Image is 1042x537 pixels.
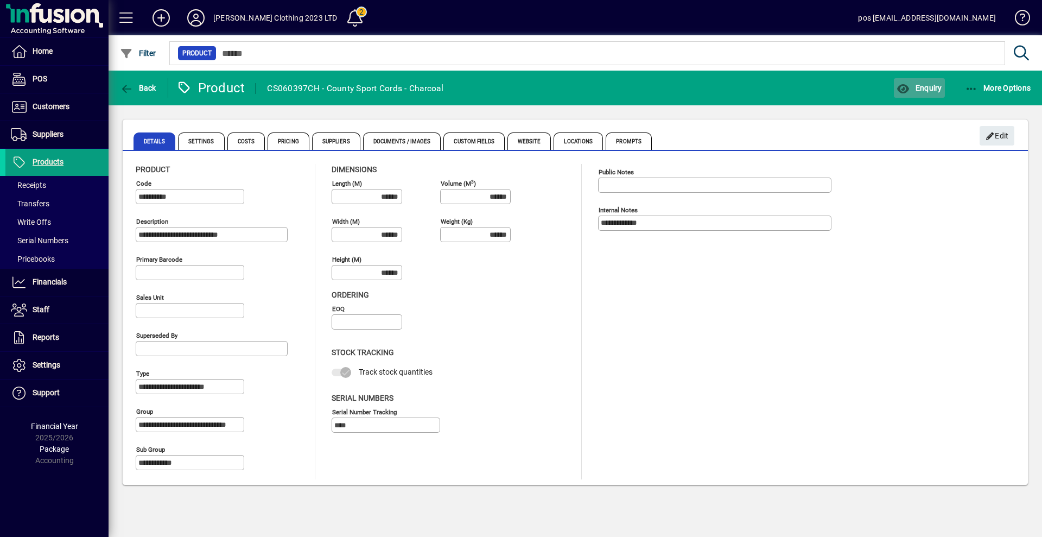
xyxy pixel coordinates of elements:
mat-label: Internal Notes [599,206,638,214]
a: Suppliers [5,121,109,148]
span: Product [136,165,170,174]
div: pos [EMAIL_ADDRESS][DOMAIN_NAME] [858,9,996,27]
mat-label: EOQ [332,305,345,313]
span: Products [33,157,63,166]
button: Edit [980,126,1014,146]
span: Suppliers [33,130,63,138]
mat-label: Serial Number tracking [332,408,397,415]
div: [PERSON_NAME] Clothing 2023 LTD [213,9,337,27]
a: Write Offs [5,213,109,231]
a: Customers [5,93,109,121]
span: Customers [33,102,69,111]
span: Enquiry [897,84,942,92]
span: Costs [227,132,265,150]
sup: 3 [471,179,474,184]
span: Serial Numbers [332,394,393,402]
span: Reports [33,333,59,342]
span: Product [182,48,212,59]
span: Pricing [268,132,309,150]
span: Settings [178,132,225,150]
mat-label: Height (m) [332,256,361,263]
span: Dimensions [332,165,377,174]
a: Reports [5,324,109,351]
a: Receipts [5,176,109,194]
span: Financial Year [31,422,78,431]
span: Suppliers [312,132,360,150]
mat-label: Type [136,370,149,377]
span: Pricebooks [11,255,55,263]
span: Financials [33,277,67,286]
span: Filter [120,49,156,58]
a: POS [5,66,109,93]
span: Locations [554,132,603,150]
span: Home [33,47,53,55]
mat-label: Sales unit [136,294,164,301]
span: Support [33,388,60,397]
button: Back [117,78,159,98]
a: Pricebooks [5,250,109,268]
span: Website [507,132,551,150]
span: More Options [965,84,1031,92]
span: Custom Fields [443,132,504,150]
span: Prompts [606,132,652,150]
mat-label: Volume (m ) [441,180,476,187]
span: Ordering [332,290,369,299]
span: Package [40,445,69,453]
mat-label: Weight (Kg) [441,218,473,225]
a: Home [5,38,109,65]
mat-label: Group [136,408,153,415]
a: Serial Numbers [5,231,109,250]
mat-label: Width (m) [332,218,360,225]
button: Add [144,8,179,28]
span: Receipts [11,181,46,189]
a: Staff [5,296,109,324]
mat-label: Code [136,180,151,187]
a: Support [5,380,109,407]
span: Write Offs [11,218,51,226]
span: Serial Numbers [11,236,68,245]
span: Stock Tracking [332,348,394,357]
mat-label: Superseded by [136,332,177,339]
span: Edit [986,127,1009,145]
mat-label: Public Notes [599,168,634,176]
mat-label: Description [136,218,168,225]
button: Filter [117,43,159,63]
span: Details [134,132,175,150]
span: Back [120,84,156,92]
a: Knowledge Base [1007,2,1028,37]
button: Profile [179,8,213,28]
div: CS060397CH - County Sport Cords - Charcoal [267,80,443,97]
a: Financials [5,269,109,296]
button: Enquiry [894,78,944,98]
span: POS [33,74,47,83]
span: Documents / Images [363,132,441,150]
a: Settings [5,352,109,379]
mat-label: Primary barcode [136,256,182,263]
mat-label: Sub group [136,446,165,453]
mat-label: Length (m) [332,180,362,187]
app-page-header-button: Back [109,78,168,98]
span: Track stock quantities [359,368,433,376]
span: Staff [33,305,49,314]
button: More Options [962,78,1034,98]
a: Transfers [5,194,109,213]
span: Settings [33,361,60,369]
span: Transfers [11,199,49,208]
div: Product [176,79,245,97]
